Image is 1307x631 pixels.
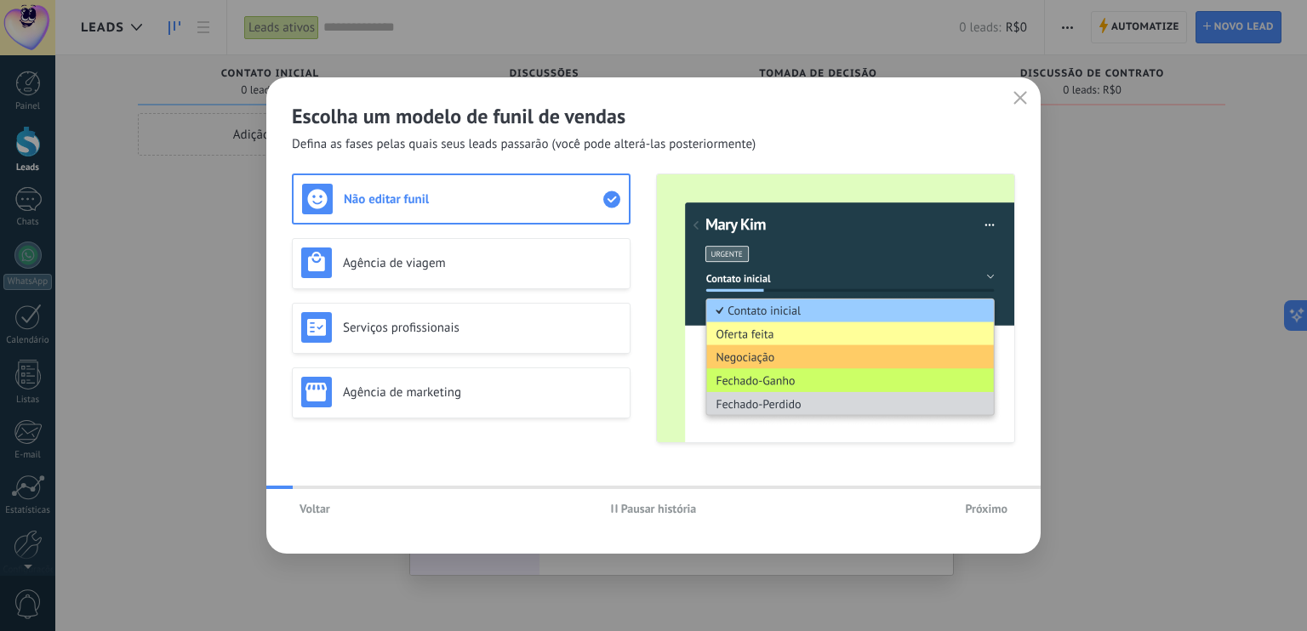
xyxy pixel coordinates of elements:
[957,496,1015,521] button: Próximo
[343,384,621,401] h3: Agência de marketing
[300,503,330,514] span: Voltar
[292,103,1015,129] h2: Escolha um modelo de funil de vendas
[621,503,697,514] span: Pausar história
[965,503,1007,514] span: Próximo
[343,320,621,336] h3: Serviços profissionais
[344,191,603,207] h3: Não editar funil
[343,255,621,271] h3: Agência de viagem
[603,496,705,521] button: Pausar história
[292,496,338,521] button: Voltar
[292,136,756,153] span: Defina as fases pelas quais seus leads passarão (você pode alterá-las posteriormente)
